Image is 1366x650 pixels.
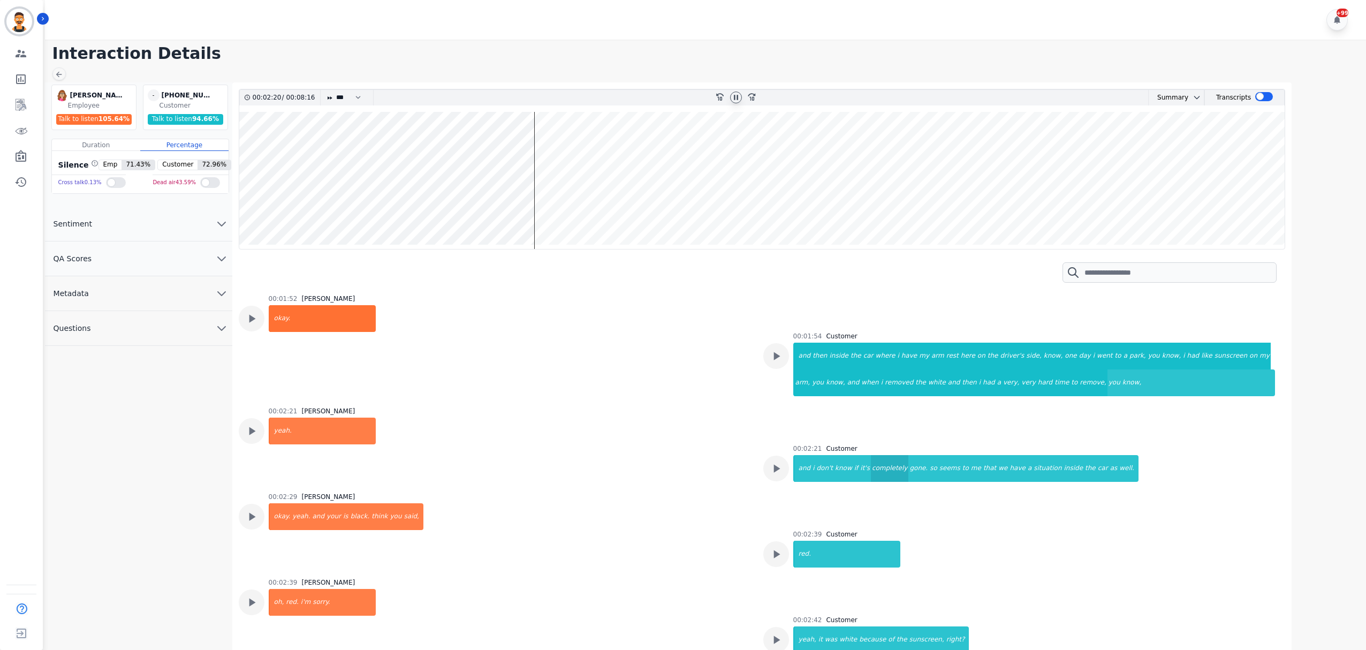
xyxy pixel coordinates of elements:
[918,343,930,369] div: my
[301,407,355,415] div: [PERSON_NAME]
[961,369,977,396] div: then
[1188,93,1201,102] button: chevron down
[312,589,375,616] div: sorry.
[198,160,231,170] span: 72.96 %
[160,101,225,110] div: Customer
[862,343,875,369] div: car
[896,343,900,369] div: i
[1096,343,1114,369] div: went
[811,343,828,369] div: then
[996,369,1002,396] div: a
[1337,9,1348,17] div: +99
[1147,343,1161,369] div: you
[1118,455,1139,482] div: well.
[1122,343,1128,369] div: a
[970,455,982,482] div: me
[1248,343,1258,369] div: on
[284,90,314,105] div: 00:08:16
[99,160,122,170] span: Emp
[1020,369,1037,396] div: very
[140,139,229,151] div: Percentage
[947,369,961,396] div: and
[122,160,155,170] span: 71.43 %
[301,493,355,501] div: [PERSON_NAME]
[930,343,945,369] div: arm
[794,343,812,369] div: and
[148,89,160,101] span: -
[300,589,312,616] div: i'm
[45,207,232,241] button: Sentiment chevron down
[1084,455,1097,482] div: the
[1258,343,1271,369] div: my
[1097,455,1109,482] div: car
[826,616,857,624] div: Customer
[1149,90,1188,105] div: Summary
[269,407,298,415] div: 00:02:21
[828,343,849,369] div: inside
[929,455,938,482] div: so
[825,369,846,396] div: know,
[162,89,215,101] div: [PHONE_NUMBER]
[849,343,862,369] div: the
[45,253,101,264] span: QA Scores
[270,503,292,530] div: okay.
[826,530,857,539] div: Customer
[270,305,376,332] div: okay.
[960,343,976,369] div: here
[52,139,140,151] div: Duration
[56,114,132,125] div: Talk to listen
[1008,455,1026,482] div: have
[853,455,860,482] div: if
[153,175,196,191] div: Dead air 43.59 %
[389,503,403,530] div: you
[68,101,134,110] div: Employee
[1109,455,1119,482] div: as
[1161,343,1182,369] div: know,
[45,311,232,346] button: Questions chevron down
[1063,455,1084,482] div: inside
[997,455,1008,482] div: we
[794,541,900,568] div: red.
[880,369,884,396] div: i
[45,241,232,276] button: QA Scores chevron down
[1213,343,1248,369] div: sunscreen
[927,369,947,396] div: white
[403,503,423,530] div: said,
[999,343,1026,369] div: driver's
[982,455,997,482] div: that
[98,115,130,123] span: 105.64 %
[945,343,960,369] div: rest
[1043,343,1064,369] div: know,
[794,455,812,482] div: and
[1037,369,1053,396] div: hard
[291,503,311,530] div: yeah.
[342,503,350,530] div: is
[370,503,389,530] div: think
[834,455,853,482] div: know
[859,455,871,482] div: it's
[938,455,961,482] div: seems
[793,616,822,624] div: 00:02:42
[976,343,986,369] div: on
[846,369,861,396] div: and
[350,503,371,530] div: black.
[1053,369,1070,396] div: time
[70,89,124,101] div: [PERSON_NAME]
[978,369,982,396] div: i
[871,455,909,482] div: completely
[58,175,102,191] div: Cross talk 0.13 %
[908,455,929,482] div: gone.
[826,332,857,341] div: Customer
[52,44,1366,63] h1: Interaction Details
[45,218,101,229] span: Sentiment
[301,294,355,303] div: [PERSON_NAME]
[793,530,822,539] div: 00:02:39
[1114,343,1122,369] div: to
[1128,343,1147,369] div: park,
[811,369,825,396] div: you
[215,252,228,265] svg: chevron down
[215,287,228,300] svg: chevron down
[215,217,228,230] svg: chevron down
[269,578,298,587] div: 00:02:39
[811,455,815,482] div: i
